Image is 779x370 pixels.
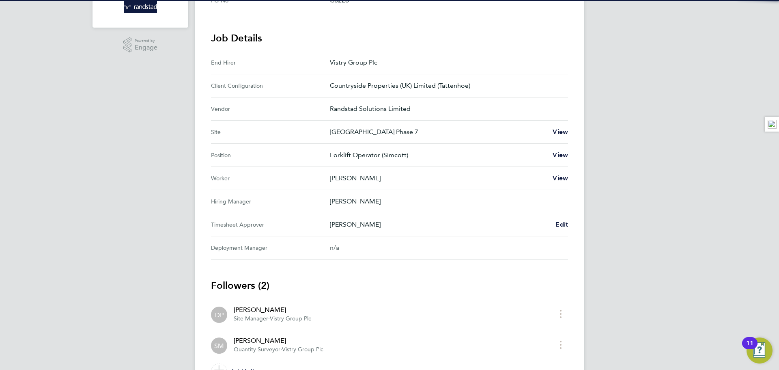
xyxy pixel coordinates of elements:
[211,127,330,137] div: Site
[330,197,562,206] p: [PERSON_NAME]
[211,243,330,253] div: Deployment Manager
[553,174,568,182] span: View
[553,150,568,160] a: View
[555,220,568,229] a: Edit
[747,338,773,364] button: Open Resource Center, 11 new notifications
[215,310,224,319] span: DP
[330,81,562,91] p: Countryside Properties (UK) Limited (Tattenhoe)
[330,220,549,229] p: [PERSON_NAME]
[330,58,562,67] p: Vistry Group Plc
[211,32,568,45] h3: Job Details
[211,58,330,67] div: End Hirer
[135,44,157,51] span: Engage
[330,173,546,183] p: [PERSON_NAME]
[234,315,268,322] span: Site Manager
[330,150,546,160] p: Forklift Operator (Simcott)
[555,221,568,228] span: Edit
[211,150,330,160] div: Position
[553,338,568,351] button: timesheet menu
[553,307,568,320] button: timesheet menu
[211,220,330,229] div: Timesheet Approver
[280,346,282,353] span: ·
[234,336,323,346] div: [PERSON_NAME]
[268,315,270,322] span: ·
[330,104,562,114] p: Randstad Solutions Limited
[211,104,330,114] div: Vendor
[211,279,568,292] h3: Followers (2)
[135,37,157,44] span: Powered by
[553,151,568,159] span: View
[553,128,568,136] span: View
[211,173,330,183] div: Worker
[211,81,330,91] div: Client Configuration
[211,307,227,323] div: Daniel Page
[330,127,546,137] p: [GEOGRAPHIC_DATA] Phase 7
[123,37,158,53] a: Powered byEngage
[746,343,753,354] div: 11
[234,346,280,353] span: Quantity Surveyor
[270,315,311,322] span: Vistry Group Plc
[553,173,568,183] a: View
[282,346,323,353] span: Vistry Group Plc
[553,127,568,137] a: View
[211,197,330,206] div: Hiring Manager
[214,341,224,350] span: SM
[330,243,555,253] div: n/a
[234,305,311,315] div: [PERSON_NAME]
[211,338,227,354] div: Shaun McGrenra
